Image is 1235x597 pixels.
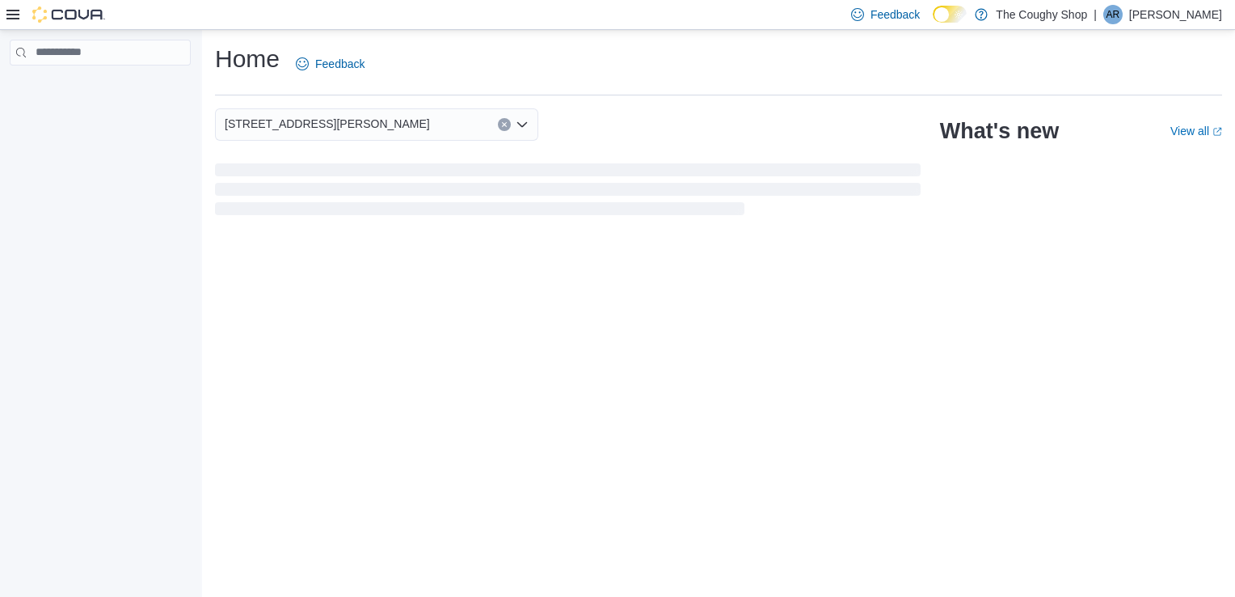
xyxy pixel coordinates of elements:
div: Andrew Robb [1103,5,1123,24]
a: Feedback [289,48,371,80]
button: Open list of options [516,118,529,131]
a: View allExternal link [1170,125,1222,138]
button: Clear input [498,118,511,131]
h1: Home [215,43,280,75]
p: | [1094,5,1097,24]
img: Cova [32,6,105,23]
span: Loading [215,167,921,218]
span: [STREET_ADDRESS][PERSON_NAME] [225,114,430,133]
nav: Complex example [10,69,191,108]
p: The Coughy Shop [996,5,1087,24]
h2: What's new [940,118,1059,144]
p: [PERSON_NAME] [1129,5,1222,24]
span: Feedback [870,6,920,23]
span: Feedback [315,56,365,72]
span: AR [1106,5,1120,24]
input: Dark Mode [933,6,967,23]
svg: External link [1212,127,1222,137]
